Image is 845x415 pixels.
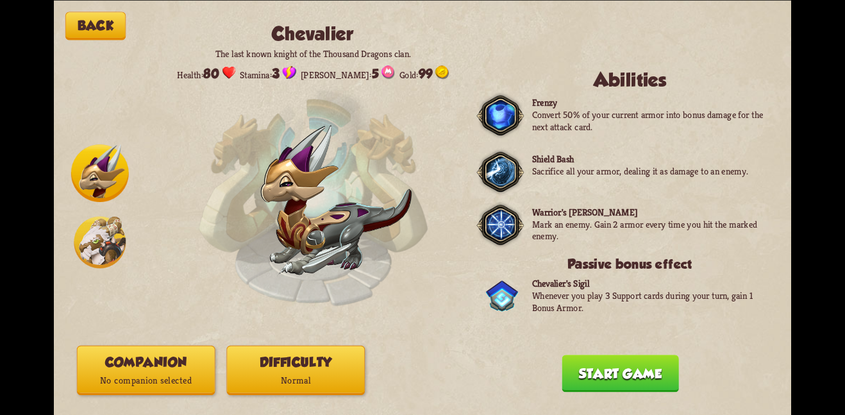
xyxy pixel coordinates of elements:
[476,148,524,196] img: Dark_Frame.png
[372,65,379,80] span: 5
[486,280,519,312] img: ChevalierSigil.png
[532,277,774,289] p: Chevalier's Sigil
[78,371,215,390] p: No companion selected
[222,65,236,80] img: Heart.png
[532,96,774,108] p: Frenzy
[240,65,297,81] div: Stamina:
[486,69,774,90] h2: Abilities
[198,81,428,311] img: Enchantment_Altar.png
[71,144,129,202] img: Chevalier_Dragon_Icon.png
[261,126,411,276] img: Chevalier_Dragon.png
[476,201,524,249] img: Dark_Frame.png
[532,289,774,314] p: Whenever you play 3 Support cards during your turn, gain 1 Bonus Armor.
[476,91,524,139] img: Dark_Frame.png
[74,216,126,268] img: Barbarian_Dragon_Icon.png
[532,206,774,218] p: Warrior's [PERSON_NAME]
[203,65,219,80] span: 80
[532,218,774,242] p: Mark an enemy. Gain 2 armor every time you hit the marked enemy.
[435,65,449,80] img: Gold.png
[532,108,774,133] p: Convert 50% of your current armor into bonus damage for the next attack card.
[77,345,215,394] button: CompanionNo companion selected
[282,65,296,80] img: Stamina_Icon.png
[532,165,748,177] p: Sacrifice all your armor, dealing it as damage to an enemy.
[486,257,774,271] h3: Passive bonus effect
[532,153,748,165] p: Shield Bash
[226,345,365,394] button: DifficultyNormal
[272,65,280,80] span: 3
[399,65,449,81] div: Gold:
[177,65,236,81] div: Health:
[381,65,395,80] img: Mana_Points.png
[175,47,451,60] p: The last known knight of the Thousand Dragons clan.
[301,65,395,81] div: [PERSON_NAME]:
[260,125,412,278] img: Chevalier_Dragon.png
[227,371,364,390] p: Normal
[175,23,451,44] h2: Chevalier
[562,355,678,392] button: Start game
[419,65,433,80] span: 99
[65,12,126,40] button: Back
